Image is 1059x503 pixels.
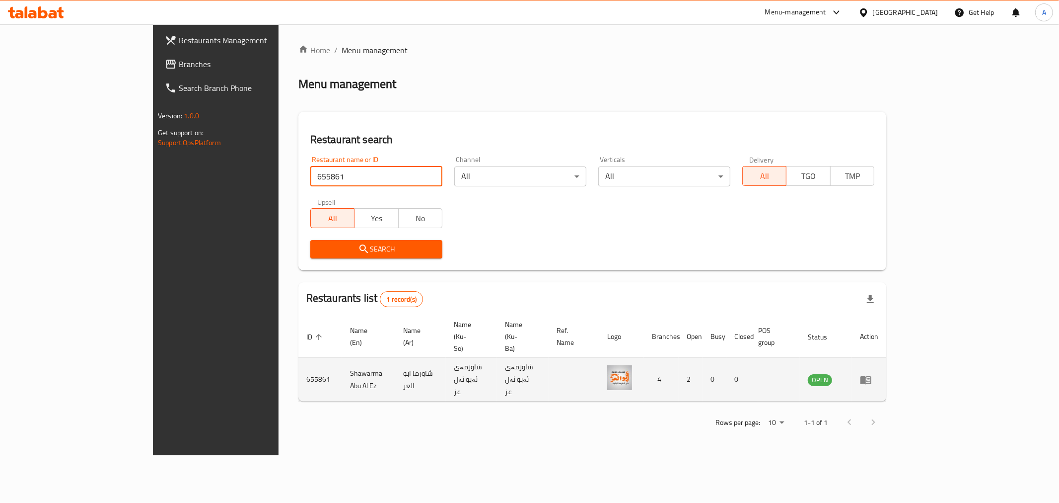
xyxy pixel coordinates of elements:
[446,358,497,402] td: شاورمەی ئەبو ئەل عز
[607,365,632,390] img: Shawarma Abu Al Ez
[403,325,434,348] span: Name (Ar)
[454,167,586,186] div: All
[749,156,774,163] label: Delivery
[747,169,782,183] span: All
[786,166,830,186] button: TGO
[179,34,322,46] span: Restaurants Management
[179,58,322,70] span: Branches
[184,109,199,122] span: 1.0.0
[599,316,644,358] th: Logo
[157,76,330,100] a: Search Branch Phone
[726,316,750,358] th: Closed
[497,358,548,402] td: شاورمەی ئەبو ئەل عز
[804,417,828,429] p: 1-1 of 1
[315,211,351,226] span: All
[358,211,394,226] span: Yes
[835,169,870,183] span: TMP
[157,52,330,76] a: Branches
[306,291,423,307] h2: Restaurants list
[808,331,840,343] span: Status
[342,44,408,56] span: Menu management
[158,126,204,139] span: Get support on:
[342,358,395,402] td: Shawarma Abu Al Ez
[505,319,536,354] span: Name (Ku-Ba)
[298,316,886,402] table: enhanced table
[764,416,788,430] div: Rows per page:
[644,316,679,358] th: Branches
[873,7,938,18] div: [GEOGRAPHIC_DATA]
[790,169,826,183] span: TGO
[454,319,485,354] span: Name (Ku-So)
[808,374,832,386] span: OPEN
[179,82,322,94] span: Search Branch Phone
[380,295,423,304] span: 1 record(s)
[852,316,886,358] th: Action
[298,76,396,92] h2: Menu management
[715,417,760,429] p: Rows per page:
[860,374,878,386] div: Menu
[726,358,750,402] td: 0
[598,167,730,186] div: All
[380,291,423,307] div: Total records count
[350,325,383,348] span: Name (En)
[317,198,336,205] label: Upsell
[318,243,434,255] span: Search
[310,240,442,258] button: Search
[306,331,325,343] span: ID
[334,44,338,56] li: /
[758,325,788,348] span: POS group
[310,132,874,147] h2: Restaurant search
[742,166,786,186] button: All
[398,208,442,228] button: No
[765,6,826,18] div: Menu-management
[395,358,446,402] td: شاورما ابو العز
[703,358,726,402] td: 0
[354,208,398,228] button: Yes
[310,208,354,228] button: All
[679,358,703,402] td: 2
[310,167,442,186] input: Search for restaurant name or ID..
[703,316,726,358] th: Busy
[298,44,886,56] nav: breadcrumb
[557,325,587,348] span: Ref. Name
[158,136,221,149] a: Support.OpsPlatform
[403,211,438,226] span: No
[1042,7,1046,18] span: A
[158,109,182,122] span: Version:
[679,316,703,358] th: Open
[830,166,874,186] button: TMP
[157,28,330,52] a: Restaurants Management
[858,287,882,311] div: Export file
[644,358,679,402] td: 4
